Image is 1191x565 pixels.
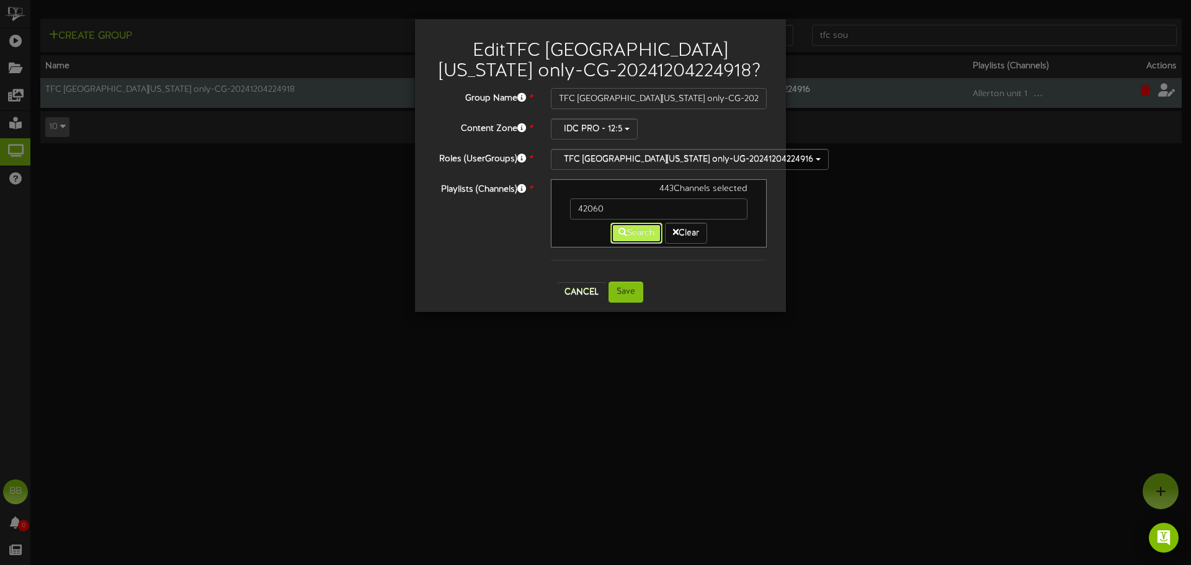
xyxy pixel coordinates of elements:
div: 443 Channels selected [561,183,757,198]
input: Channel Group Name [551,88,767,109]
label: Playlists (Channels) [424,179,542,196]
button: TFC [GEOGRAPHIC_DATA][US_STATE] only-UG-20241204224916 [551,149,829,170]
button: IDC PRO - 12:5 [551,118,638,140]
label: Group Name [424,88,542,105]
button: Search [610,223,662,244]
button: Clear [665,223,707,244]
button: Cancel [557,282,606,302]
h2: Edit TFC [GEOGRAPHIC_DATA][US_STATE] only-CG-20241204224918 ? [434,41,767,82]
label: Roles (UserGroups) [424,149,542,166]
input: -- Search -- [570,198,748,220]
button: Save [609,282,643,303]
label: Content Zone [424,118,542,135]
div: Open Intercom Messenger [1149,523,1179,553]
